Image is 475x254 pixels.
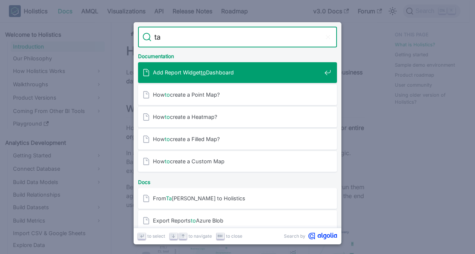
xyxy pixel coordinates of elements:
svg: Arrow down [171,233,176,239]
a: Howtocreate a Point Map? [138,84,337,105]
span: How create a Filled Map? [153,136,321,143]
svg: Escape key [217,233,223,239]
input: Search docs [151,27,324,47]
mark: to [165,114,170,120]
a: Howtocreate a Heatmap? [138,107,337,127]
div: Documentation [137,47,338,62]
mark: to [165,158,170,164]
a: Howtocreate a Custom Map [138,151,337,172]
span: How create a Heatmap? [153,113,321,120]
svg: Algolia [308,233,337,240]
a: FromTa[PERSON_NAME] to Holistics [138,188,337,209]
mark: to [165,136,170,142]
span: Add Report Widget Dashboard [153,69,321,76]
a: Export ReportstoAzure Blob [138,210,337,231]
span: Export Reports Azure Blob [153,217,321,224]
button: Clear the query [324,33,332,41]
mark: to [165,91,170,98]
mark: to [191,217,196,224]
a: Search byAlgolia [284,233,337,240]
a: Add Report WidgettoDashboard [138,62,337,83]
span: to close [226,233,242,240]
svg: Enter key [139,233,145,239]
mark: to [201,69,206,76]
span: How create a Custom Map [153,158,321,165]
span: From [PERSON_NAME] to Holistics [153,195,321,202]
a: Howtocreate a Filled Map? [138,129,337,150]
div: Docs [137,173,338,188]
span: to navigate [189,233,212,240]
mark: Ta [166,195,172,201]
svg: Arrow up [180,233,186,239]
span: How create a Point Map? [153,91,321,98]
span: to select [147,233,165,240]
span: Search by [284,233,305,240]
